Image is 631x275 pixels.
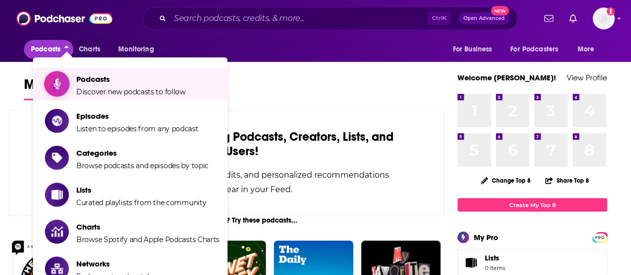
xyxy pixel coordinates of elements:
[76,161,209,170] span: Browse podcasts and episodes by topic
[475,174,537,187] button: Change Top 8
[567,73,607,82] a: View Profile
[79,42,100,56] span: Charts
[571,40,607,59] button: open menu
[578,42,595,56] span: More
[510,42,558,56] span: For Podcasters
[594,234,606,241] span: PRO
[504,40,573,59] button: open menu
[76,124,199,133] span: Listen to episodes from any podcast
[545,171,590,190] button: Share Top 8
[170,10,427,26] input: Search podcasts, credits, & more...
[111,40,167,59] button: open menu
[76,74,186,84] span: Podcasts
[76,111,199,121] span: Episodes
[76,259,170,269] span: Networks
[593,7,615,29] img: User Profile
[76,222,219,232] span: Charts
[76,148,209,158] span: Categories
[463,16,505,21] span: Open Advanced
[445,40,504,59] button: open menu
[24,40,73,59] button: close menu
[8,216,444,225] div: Not sure who to follow? Try these podcasts...
[593,7,615,29] button: Show profile menu
[24,76,77,100] a: My Feed
[485,254,499,263] span: Lists
[427,12,451,25] span: Ctrl K
[565,10,581,27] a: Show notifications dropdown
[457,198,607,212] a: Create My Top 8
[16,9,112,28] img: Podchaser - Follow, Share and Rate Podcasts
[461,256,481,270] span: Lists
[491,6,509,15] span: New
[76,235,219,244] span: Browse Spotify and Apple Podcasts Charts
[474,233,498,242] div: My Pro
[72,40,106,59] a: Charts
[593,7,615,29] span: Logged in as ahusic2015
[485,254,505,263] span: Lists
[76,185,206,195] span: Lists
[540,10,557,27] a: Show notifications dropdown
[457,73,556,82] a: Welcome [PERSON_NAME]!
[485,265,505,272] span: 0 items
[143,7,518,30] div: Search podcasts, credits, & more...
[76,87,186,96] span: Discover new podcasts to follow
[31,42,60,56] span: Podcasts
[118,42,154,56] span: Monitoring
[452,42,492,56] span: For Business
[607,7,615,15] svg: Add a profile image
[594,233,606,241] a: PRO
[24,76,77,99] span: My Feed
[76,198,206,207] span: Curated playlists from the community
[459,12,509,24] button: Open AdvancedNew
